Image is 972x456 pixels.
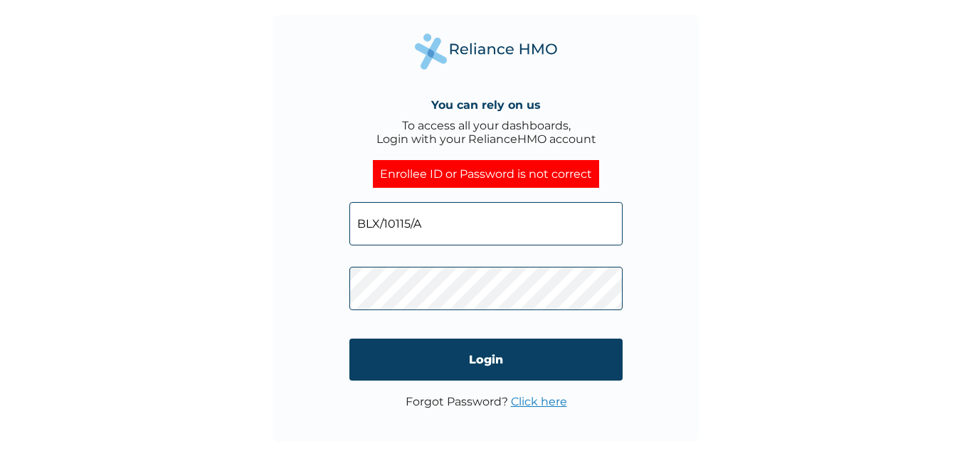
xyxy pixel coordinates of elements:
[349,202,623,245] input: Email address or HMO ID
[431,98,541,112] h4: You can rely on us
[406,395,567,408] p: Forgot Password?
[376,119,596,146] div: To access all your dashboards, Login with your RelianceHMO account
[415,33,557,70] img: Reliance Health's Logo
[373,160,599,188] div: Enrollee ID or Password is not correct
[511,395,567,408] a: Click here
[349,339,623,381] input: Login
